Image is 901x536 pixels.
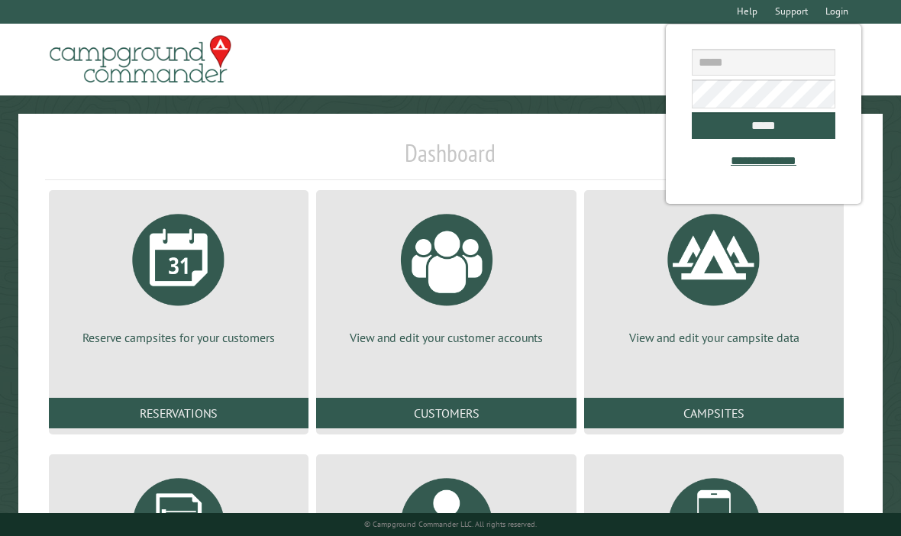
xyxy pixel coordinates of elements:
[45,30,236,89] img: Campground Commander
[67,202,290,346] a: Reserve campsites for your customers
[602,329,825,346] p: View and edit your campsite data
[45,138,856,180] h1: Dashboard
[584,398,844,428] a: Campsites
[49,398,308,428] a: Reservations
[316,398,576,428] a: Customers
[67,329,290,346] p: Reserve campsites for your customers
[334,202,557,346] a: View and edit your customer accounts
[334,329,557,346] p: View and edit your customer accounts
[364,519,537,529] small: © Campground Commander LLC. All rights reserved.
[602,202,825,346] a: View and edit your campsite data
